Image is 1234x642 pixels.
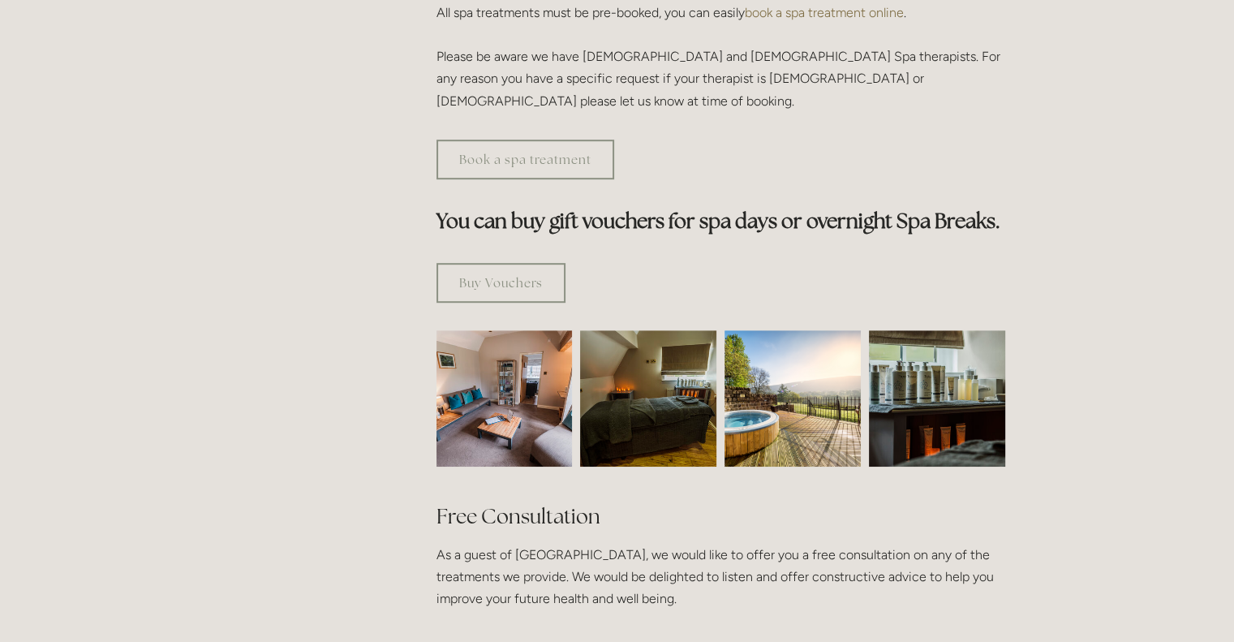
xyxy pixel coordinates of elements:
[436,502,1005,531] h2: Free Consultation
[436,263,565,303] a: Buy Vouchers
[724,330,861,467] img: Outdoor jacuzzi with a view of the Peak District, Losehill House Hotel and Spa
[546,330,750,467] img: Spa room, Losehill House Hotel and Spa
[436,140,614,179] a: Book a spa treatment
[436,544,1005,610] p: As a guest of [GEOGRAPHIC_DATA], we would like to offer you a free consultation on any of the tre...
[402,330,607,467] img: Waiting room, spa room, Losehill House Hotel and Spa
[835,330,1039,467] img: Body creams in the spa room, Losehill House Hotel and Spa
[436,208,1000,234] strong: You can buy gift vouchers for spa days or overnight Spa Breaks.
[436,2,1005,112] p: All spa treatments must be pre-booked, you can easily . Please be aware we have [DEMOGRAPHIC_DATA...
[745,5,904,20] a: book a spa treatment online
